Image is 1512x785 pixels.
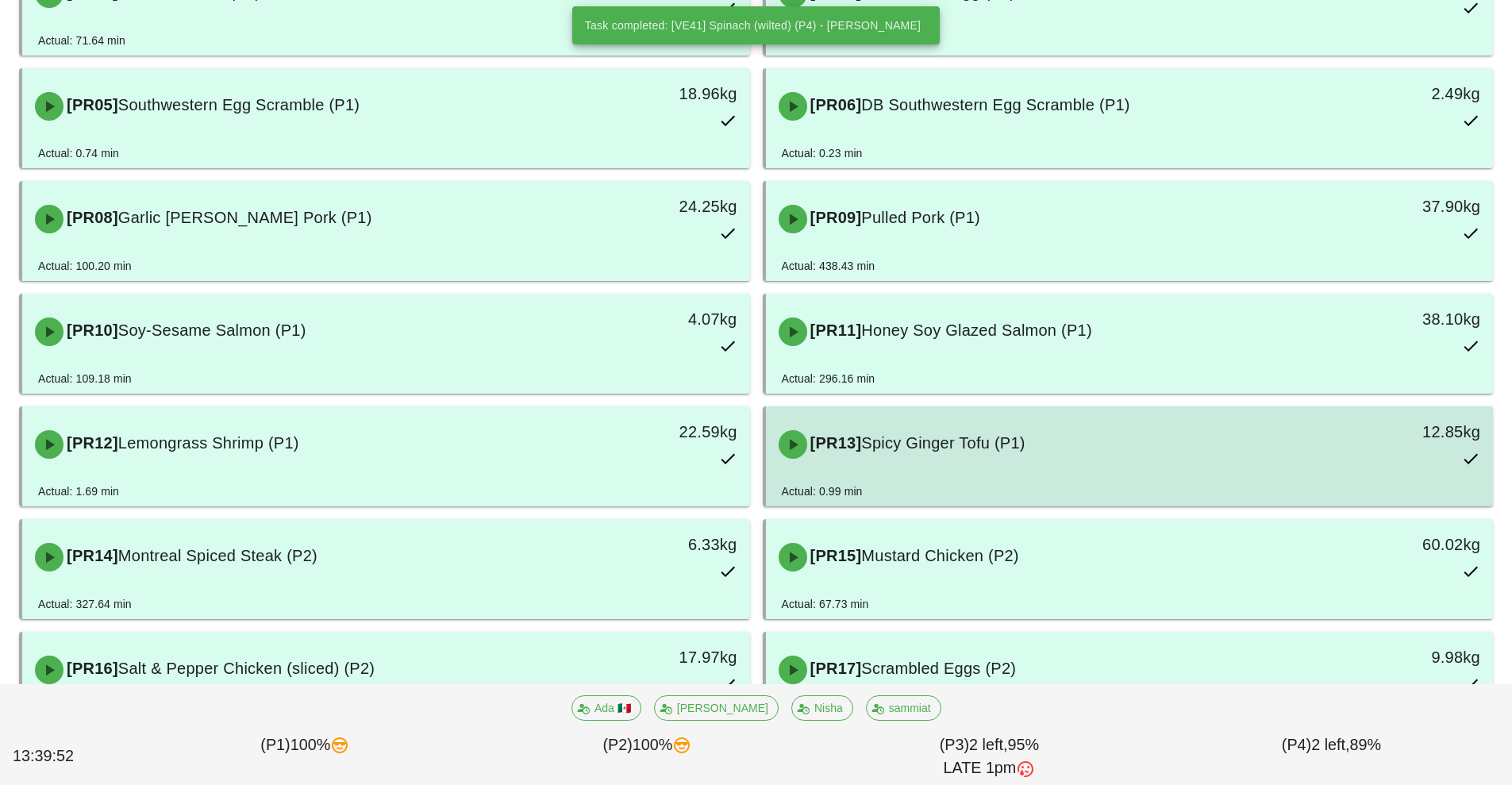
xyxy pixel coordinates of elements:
span: Soy-Sesame Salmon (P1) [118,321,306,339]
div: Actual: 67.73 min [782,595,869,613]
div: Actual: 0.23 min [782,144,863,162]
div: 37.90kg [1319,194,1480,219]
span: [PR08] [63,209,118,226]
div: 38.10kg [1319,306,1480,332]
div: (P2) 100% [476,730,818,783]
div: Actual: 327.64 min [38,595,132,613]
span: [PR11] [807,321,862,339]
span: sammiat [875,696,930,720]
span: [PR15] [807,547,862,564]
span: Honey Soy Glazed Salmon (P1) [861,321,1091,339]
span: 2 left, [969,736,1007,753]
div: (P3) 95% [818,730,1160,783]
div: Actual: 438.43 min [782,257,875,275]
span: Salt & Pepper Chicken (sliced) (P2) [118,660,375,677]
span: Ada 🇲🇽 [582,696,631,720]
span: DB Southwestern Egg Scramble (P1) [861,96,1129,114]
span: Mustard Chicken (P2) [861,547,1018,564]
div: Actual: 109.18 min [38,370,132,387]
div: (P4) 89% [1160,730,1502,783]
div: (P1) 100% [134,730,476,783]
div: Actual: 0.74 min [38,144,119,162]
div: 13:39:52 [10,741,134,772]
span: [PR16] [63,660,118,677]
div: Actual: 1.69 min [38,483,119,500]
div: Actual: 71.64 min [38,32,125,49]
span: 2 left, [1311,736,1349,753]
div: 6.33kg [575,532,737,557]
span: Montreal Spiced Steak (P2) [118,547,317,564]
div: 9.98kg [1319,645,1480,670]
span: [PR09] [807,209,862,226]
span: Lemongrass Shrimp (P1) [118,434,299,452]
div: 24.25kg [575,194,737,219]
span: [PR06] [807,96,862,114]
div: 18.96kg [575,81,737,106]
div: Actual: 296.16 min [782,370,875,387]
span: [PERSON_NAME] [664,696,768,720]
div: 12.85kg [1319,419,1480,444]
span: Spicy Ginger Tofu (P1) [861,434,1025,452]
div: Actual: 0.99 min [782,483,863,500]
div: 60.02kg [1319,532,1480,557]
span: Garlic [PERSON_NAME] Pork (P1) [118,209,372,226]
span: Southwestern Egg Scramble (P1) [118,96,360,114]
div: Actual: 100.20 min [38,257,132,275]
div: Task completed: [VE41] Spinach (wilted) (P4) - [PERSON_NAME] [572,6,933,44]
span: Pulled Pork (P1) [861,209,980,226]
span: [PR17] [807,660,862,677]
div: LATE 1pm [821,756,1157,780]
span: [PR12] [63,434,118,452]
div: 17.97kg [575,645,737,670]
span: [PR05] [63,96,118,114]
span: Nisha [802,696,843,720]
span: [PR10] [63,321,118,339]
span: [PR14] [63,547,118,564]
span: Scrambled Eggs (P2) [861,660,1016,677]
span: [PR13] [807,434,862,452]
div: 2.49kg [1319,81,1480,106]
div: 4.07kg [575,306,737,332]
div: 22.59kg [575,419,737,444]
